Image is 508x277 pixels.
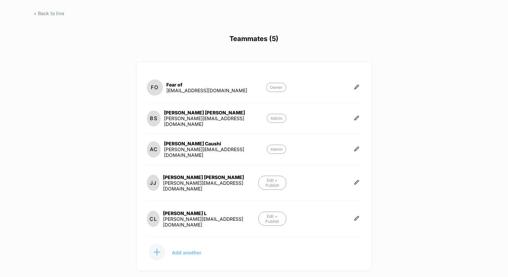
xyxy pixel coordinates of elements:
p: Admin [267,114,286,123]
button: Add another [147,244,214,261]
div: [PERSON_NAME][EMAIL_ADDRESS][DOMAIN_NAME] [163,180,258,192]
div: [PERSON_NAME] [PERSON_NAME] [163,174,258,180]
div: [PERSON_NAME][EMAIL_ADDRESS][DOMAIN_NAME] [164,146,267,158]
p: Edit + Publish [258,212,286,226]
p: Admin [267,145,286,154]
div: [PERSON_NAME] [PERSON_NAME] [164,110,267,115]
div: Fear of [166,82,247,88]
p: Add another [172,251,201,254]
p: FO [151,84,159,91]
div: [PERSON_NAME][EMAIL_ADDRESS][DOMAIN_NAME] [164,115,267,127]
p: Owner [266,83,286,92]
div: [EMAIL_ADDRESS][DOMAIN_NAME] [166,88,247,93]
div: [PERSON_NAME] L [163,210,258,216]
div: [PERSON_NAME][EMAIL_ADDRESS][DOMAIN_NAME] [163,216,258,228]
p: JJ [150,180,157,186]
p: AC [150,146,158,152]
p: Edit + Publish [258,176,286,190]
p: BS [150,115,157,122]
div: [PERSON_NAME] Caushi [164,141,267,146]
p: CL [150,216,157,222]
